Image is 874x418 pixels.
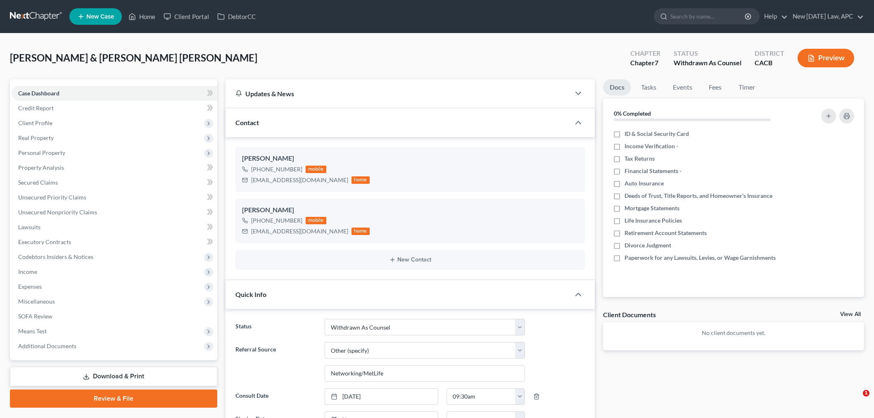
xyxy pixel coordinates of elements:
[306,166,326,173] div: mobile
[12,190,217,205] a: Unsecured Priority Claims
[18,283,42,290] span: Expenses
[12,309,217,324] a: SOFA Review
[351,228,370,235] div: home
[625,167,682,175] span: Financial Statements -
[12,101,217,116] a: Credit Report
[86,14,114,20] span: New Case
[447,389,515,404] input: -- : --
[242,205,578,215] div: [PERSON_NAME]
[18,238,71,245] span: Executory Contracts
[235,290,266,298] span: Quick Info
[18,90,59,97] span: Case Dashboard
[625,216,682,225] span: Life Insurance Policies
[670,9,746,24] input: Search by name...
[674,49,741,58] div: Status
[840,311,861,317] a: View All
[12,220,217,235] a: Lawsuits
[760,9,788,24] a: Help
[630,58,660,68] div: Chapter
[788,9,864,24] a: New [DATE] Law, APC
[18,179,58,186] span: Secured Claims
[625,130,689,138] span: ID & Social Security Card
[18,164,64,171] span: Property Analysis
[12,86,217,101] a: Case Dashboard
[625,204,679,212] span: Mortgage Statements
[755,49,784,58] div: District
[251,216,302,225] div: [PHONE_NUMBER]
[18,209,97,216] span: Unsecured Nonpriority Claims
[251,165,302,173] div: [PHONE_NUMBER]
[251,227,348,235] div: [EMAIL_ADDRESS][DOMAIN_NAME]
[12,235,217,249] a: Executory Contracts
[625,192,772,200] span: Deeds of Trust, Title Reports, and Homeowner's Insurance
[231,342,321,382] label: Referral Source
[625,154,655,163] span: Tax Returns
[798,49,854,67] button: Preview
[732,79,762,95] a: Timer
[235,89,560,98] div: Updates & News
[213,9,260,24] a: DebtorCC
[231,388,321,405] label: Consult Date
[18,328,47,335] span: Means Test
[18,194,86,201] span: Unsecured Priority Claims
[242,154,578,164] div: [PERSON_NAME]
[242,256,578,263] button: New Contact
[18,342,76,349] span: Additional Documents
[603,79,631,95] a: Docs
[159,9,213,24] a: Client Portal
[18,119,52,126] span: Client Profile
[603,310,656,319] div: Client Documents
[12,160,217,175] a: Property Analysis
[846,390,866,410] iframe: Intercom live chat
[306,217,326,224] div: mobile
[231,319,321,335] label: Status
[10,367,217,386] a: Download & Print
[124,9,159,24] a: Home
[625,179,664,188] span: Auto Insurance
[325,366,525,381] input: Other Referral Source
[251,176,348,184] div: [EMAIL_ADDRESS][DOMAIN_NAME]
[351,176,370,184] div: home
[325,389,438,404] a: [DATE]
[755,58,784,68] div: CACB
[625,229,707,237] span: Retirement Account Statements
[18,313,52,320] span: SOFA Review
[18,223,40,230] span: Lawsuits
[18,298,55,305] span: Miscellaneous
[655,59,658,66] span: 7
[863,390,869,397] span: 1
[614,110,651,117] strong: 0% Completed
[634,79,663,95] a: Tasks
[12,205,217,220] a: Unsecured Nonpriority Claims
[10,52,257,64] span: [PERSON_NAME] & [PERSON_NAME] [PERSON_NAME]
[18,134,54,141] span: Real Property
[610,329,858,337] p: No client documents yet.
[12,175,217,190] a: Secured Claims
[702,79,729,95] a: Fees
[18,253,93,260] span: Codebtors Insiders & Notices
[625,254,776,262] span: Paperwork for any Lawsuits, Levies, or Wage Garnishments
[18,149,65,156] span: Personal Property
[674,58,741,68] div: Withdrawn As Counsel
[10,389,217,408] a: Review & File
[235,119,259,126] span: Contact
[18,104,54,112] span: Credit Report
[18,268,37,275] span: Income
[625,142,678,150] span: Income Verification -
[625,241,671,249] span: Divorce Judgment
[666,79,699,95] a: Events
[630,49,660,58] div: Chapter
